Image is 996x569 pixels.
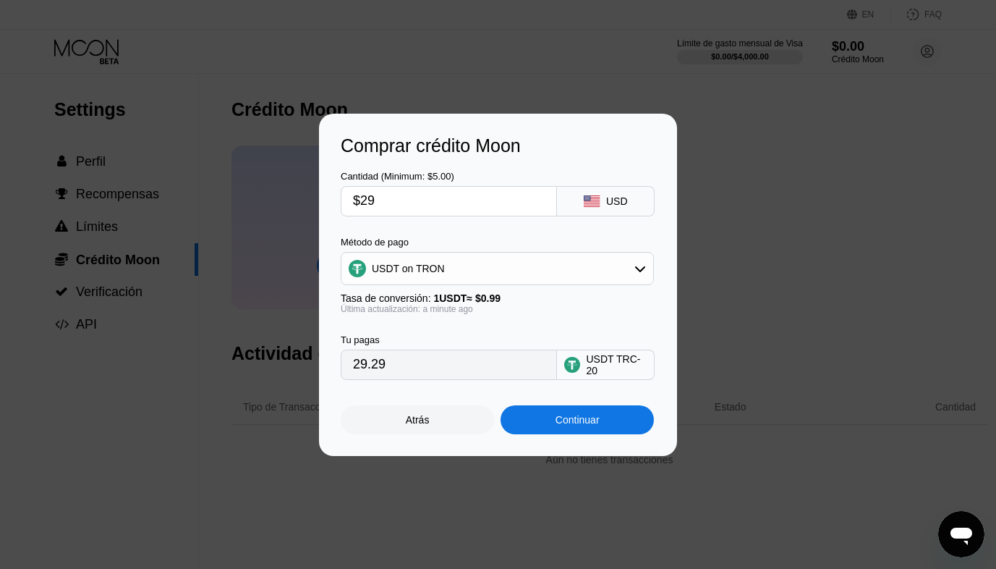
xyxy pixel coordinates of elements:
[406,414,430,426] div: Atrás
[341,171,557,182] div: Cantidad (Minimum: $5.00)
[341,237,654,248] div: Método de pago
[353,187,545,216] input: $0.00
[341,405,494,434] div: Atrás
[586,353,647,376] div: USDT TRC-20
[501,405,654,434] div: Continuar
[341,135,655,156] div: Comprar crédito Moon
[341,292,654,304] div: Tasa de conversión:
[341,334,557,345] div: Tu pagas
[556,414,600,426] div: Continuar
[372,263,445,274] div: USDT on TRON
[341,304,654,314] div: Última actualización: a minute ago
[606,195,628,207] div: USD
[433,292,501,304] span: 1 USDT ≈ $0.99
[341,254,653,283] div: USDT on TRON
[938,511,984,557] iframe: Botón para iniciar la ventana de mensajería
